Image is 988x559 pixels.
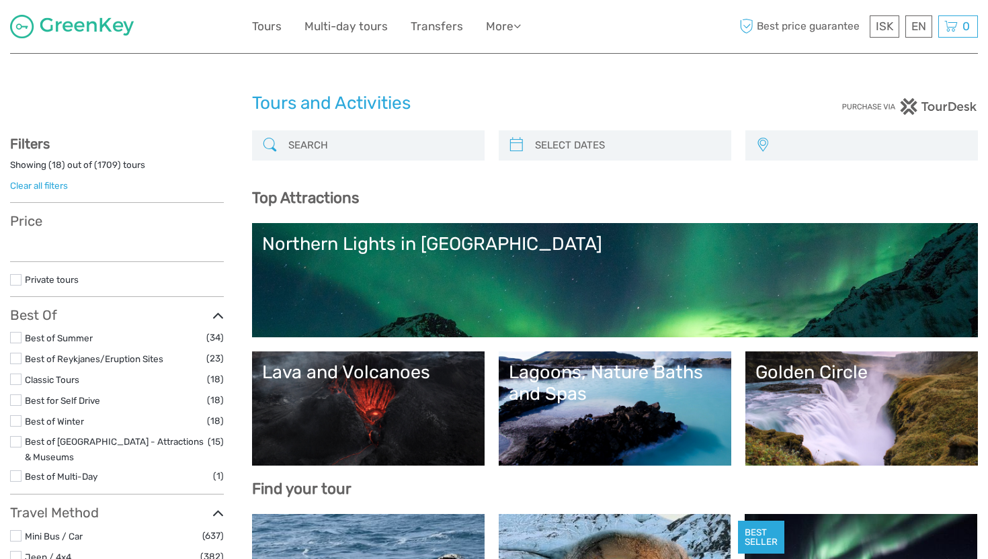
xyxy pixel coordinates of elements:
[486,17,521,36] a: More
[736,15,866,38] span: Best price guarantee
[262,361,475,456] a: Lava and Volcanoes
[97,159,118,171] label: 1709
[262,361,475,383] div: Lava and Volcanoes
[10,159,224,179] div: Showing ( ) out of ( ) tours
[509,361,721,456] a: Lagoons, Nature Baths and Spas
[25,333,93,343] a: Best of Summer
[10,136,50,152] strong: Filters
[841,98,978,115] img: PurchaseViaTourDesk.png
[411,17,463,36] a: Transfers
[206,351,224,366] span: (23)
[25,531,83,542] a: Mini Bus / Car
[252,17,282,36] a: Tours
[876,19,893,33] span: ISK
[252,480,352,498] b: Find your tour
[530,134,725,157] input: SELECT DATES
[252,189,359,207] b: Top Attractions
[960,19,972,33] span: 0
[252,93,736,114] h1: Tours and Activities
[283,134,478,157] input: SEARCH
[25,436,204,462] a: Best of [GEOGRAPHIC_DATA] - Attractions & Museums
[25,353,163,364] a: Best of Reykjanes/Eruption Sites
[208,434,224,449] span: (15)
[738,521,784,554] div: BEST SELLER
[10,213,224,229] h3: Price
[25,274,79,285] a: Private tours
[304,17,388,36] a: Multi-day tours
[10,180,68,191] a: Clear all filters
[755,361,968,383] div: Golden Circle
[10,15,134,38] img: 1287-122375c5-1c4a-481d-9f75-0ef7bf1191bb_logo_small.jpg
[207,392,224,408] span: (18)
[25,395,100,406] a: Best for Self Drive
[509,361,721,405] div: Lagoons, Nature Baths and Spas
[262,233,968,327] a: Northern Lights in [GEOGRAPHIC_DATA]
[206,330,224,345] span: (34)
[10,505,224,521] h3: Travel Method
[213,468,224,484] span: (1)
[25,416,84,427] a: Best of Winter
[202,528,224,544] span: (637)
[262,233,968,255] div: Northern Lights in [GEOGRAPHIC_DATA]
[25,374,79,385] a: Classic Tours
[207,413,224,429] span: (18)
[207,372,224,387] span: (18)
[905,15,932,38] div: EN
[10,307,224,323] h3: Best Of
[25,471,97,482] a: Best of Multi-Day
[52,159,62,171] label: 18
[755,361,968,456] a: Golden Circle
